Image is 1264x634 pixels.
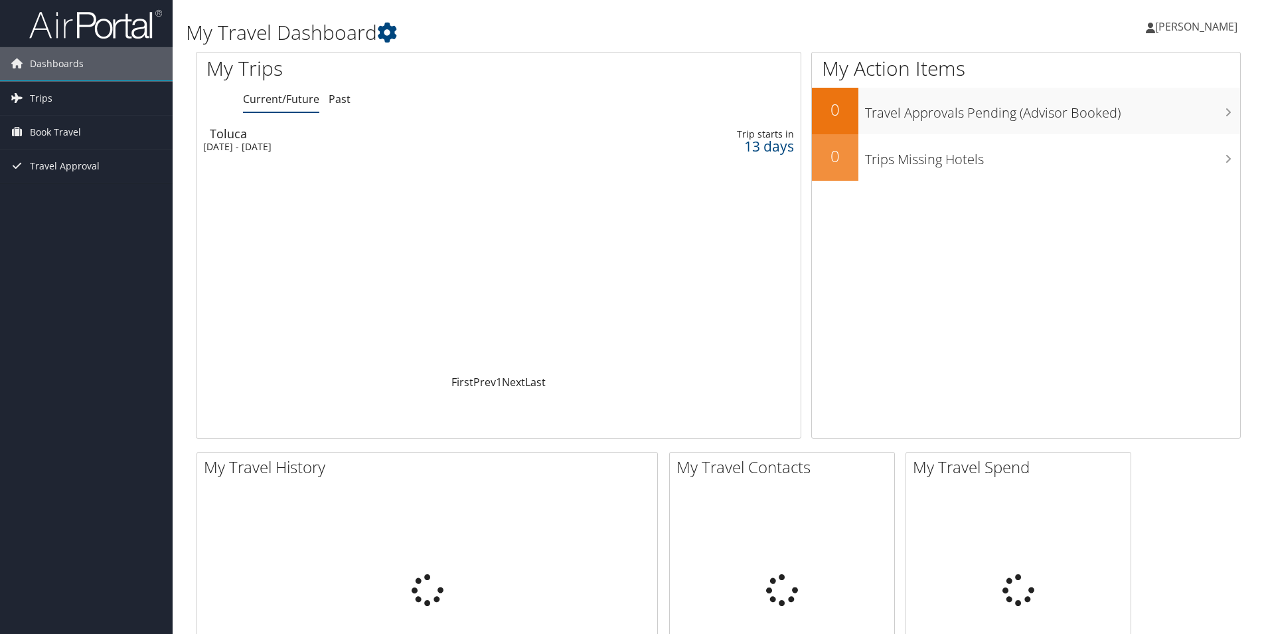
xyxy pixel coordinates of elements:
[451,375,473,389] a: First
[29,9,162,40] img: airportal-logo.png
[243,92,319,106] a: Current/Future
[865,97,1240,122] h3: Travel Approvals Pending (Advisor Booked)
[525,375,546,389] a: Last
[206,54,539,82] h1: My Trips
[30,82,52,115] span: Trips
[30,116,81,149] span: Book Travel
[1155,19,1237,34] span: [PERSON_NAME]
[30,47,84,80] span: Dashboards
[812,134,1240,181] a: 0Trips Missing Hotels
[203,141,583,153] div: [DATE] - [DATE]
[204,456,657,478] h2: My Travel History
[663,140,794,152] div: 13 days
[502,375,525,389] a: Next
[30,150,100,183] span: Travel Approval
[473,375,496,389] a: Prev
[812,54,1240,82] h1: My Action Items
[186,19,896,47] h1: My Travel Dashboard
[812,98,858,121] h2: 0
[1146,7,1251,47] a: [PERSON_NAME]
[812,88,1240,134] a: 0Travel Approvals Pending (Advisor Booked)
[329,92,351,106] a: Past
[865,144,1240,169] h3: Trips Missing Hotels
[663,128,794,140] div: Trip starts in
[496,375,502,389] a: 1
[913,456,1131,478] h2: My Travel Spend
[812,145,858,167] h2: 0
[676,456,894,478] h2: My Travel Contacts
[210,128,590,140] div: Toluca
